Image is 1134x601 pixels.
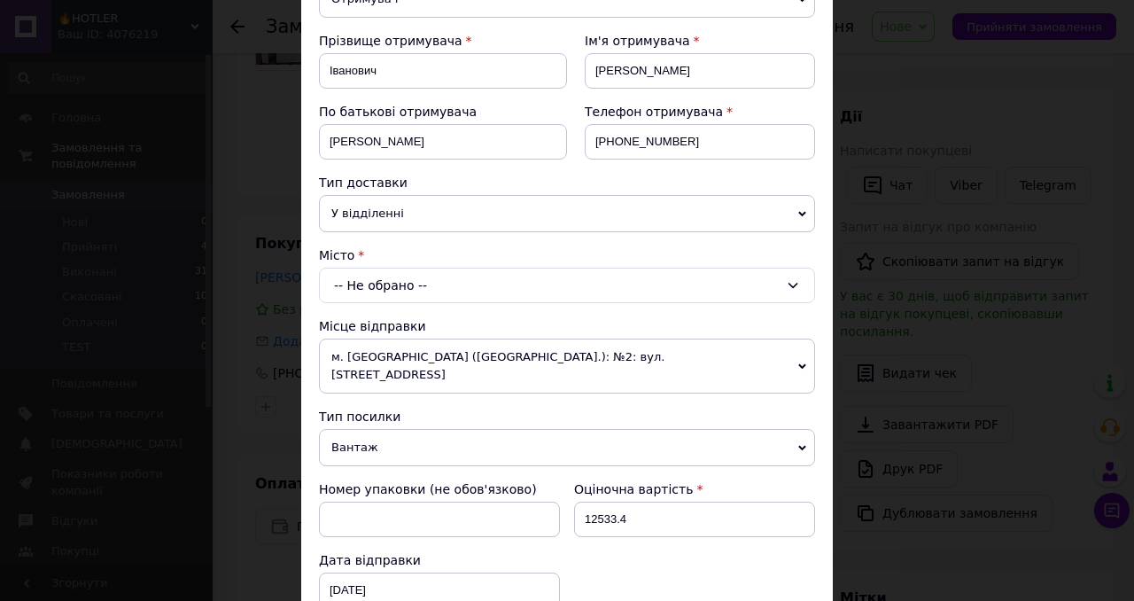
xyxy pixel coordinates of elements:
[319,339,815,394] span: м. [GEOGRAPHIC_DATA] ([GEOGRAPHIC_DATA].): №2: вул. [STREET_ADDRESS]
[319,195,815,232] span: У відділенні
[319,246,815,264] div: Місто
[574,480,815,498] div: Оціночна вартість
[319,480,560,498] div: Номер упаковки (не обов'язково)
[319,105,477,119] span: По батькові отримувача
[319,319,426,333] span: Місце відправки
[319,429,815,466] span: Вантаж
[319,176,408,190] span: Тип доставки
[319,551,560,569] div: Дата відправки
[319,410,400,424] span: Тип посилки
[585,34,690,48] span: Ім'я отримувача
[585,124,815,160] input: +380
[319,34,462,48] span: Прізвище отримувача
[319,268,815,303] div: -- Не обрано --
[585,105,723,119] span: Телефон отримувача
